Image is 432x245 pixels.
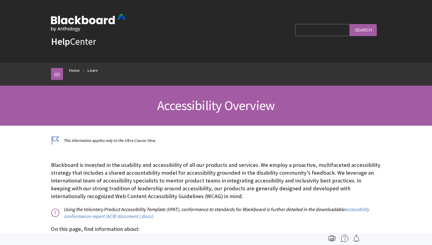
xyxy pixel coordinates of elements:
strong: Help [51,35,70,47]
p: On this page, find information about: [51,225,381,233]
p: This information applies only to the Ultra Course View. [51,138,381,143]
input: Search [350,24,377,36]
img: Print [328,235,335,242]
span: Accessibility Overview [157,97,275,114]
a: Learn [88,67,98,74]
img: More help [341,235,348,242]
a: Home [69,67,80,74]
p: Blackboard is invested in the usability and accessibility of all our products and services. We em... [51,161,381,201]
a: accessibility conformance report (ACR) document (.docx) [64,206,369,219]
img: Follow this page [353,235,360,242]
a: HelpCenter [51,35,96,47]
p: Using the Voluntary Product Accessibility Template (VPAT), conformance to standards for Blackboar... [51,206,381,219]
img: Blackboard by Anthology [51,14,126,32]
